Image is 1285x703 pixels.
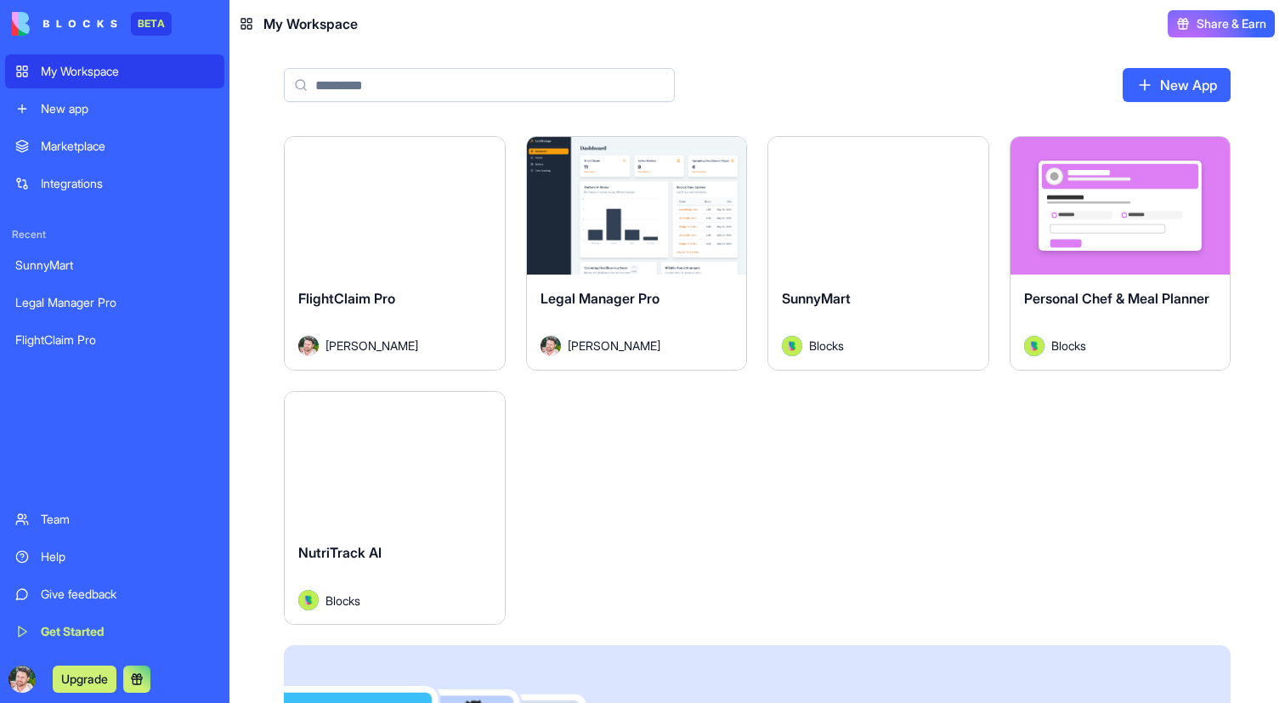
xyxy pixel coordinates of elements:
[568,337,660,354] span: [PERSON_NAME]
[15,294,214,311] div: Legal Manager Pro
[53,666,116,693] button: Upgrade
[41,100,214,117] div: New app
[5,248,224,282] a: SunnyMart
[782,290,851,307] span: SunnyMart
[5,323,224,357] a: FlightClaim Pro
[782,336,802,356] img: Avatar
[526,136,748,371] a: Legal Manager ProAvatar[PERSON_NAME]
[1024,336,1044,356] img: Avatar
[41,623,214,640] div: Get Started
[5,54,224,88] a: My Workspace
[5,129,224,163] a: Marketplace
[284,391,506,626] a: NutriTrack AIAvatarBlocks
[1123,68,1231,102] a: New App
[15,332,214,349] div: FlightClaim Pro
[5,167,224,201] a: Integrations
[541,290,659,307] span: Legal Manager Pro
[5,540,224,574] a: Help
[325,592,360,609] span: Blocks
[41,586,214,603] div: Give feedback
[41,63,214,80] div: My Workspace
[284,136,506,371] a: FlightClaim ProAvatar[PERSON_NAME]
[41,138,214,155] div: Marketplace
[263,14,358,34] span: My Workspace
[298,290,395,307] span: FlightClaim Pro
[1051,337,1086,354] span: Blocks
[5,286,224,320] a: Legal Manager Pro
[15,257,214,274] div: SunnyMart
[1197,15,1266,32] span: Share & Earn
[5,502,224,536] a: Team
[298,544,382,561] span: NutriTrack AI
[5,228,224,241] span: Recent
[298,336,319,356] img: Avatar
[41,511,214,528] div: Team
[12,12,172,36] a: BETA
[8,666,36,693] img: ACg8ocLTaF0jYi_erg5cFNWBvTwUgjf77nCTOzrkxZ9Ia9ElNQVNj5EvAQ=s96-c
[5,577,224,611] a: Give feedback
[5,615,224,649] a: Get Started
[325,337,418,354] span: [PERSON_NAME]
[41,175,214,192] div: Integrations
[41,548,214,565] div: Help
[5,92,224,126] a: New app
[1024,290,1209,307] span: Personal Chef & Meal Planner
[131,12,172,36] div: BETA
[541,336,561,356] img: Avatar
[1010,136,1231,371] a: Personal Chef & Meal PlannerAvatarBlocks
[53,670,116,687] a: Upgrade
[1168,10,1275,37] button: Share & Earn
[809,337,844,354] span: Blocks
[12,12,117,36] img: logo
[298,590,319,610] img: Avatar
[767,136,989,371] a: SunnyMartAvatarBlocks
